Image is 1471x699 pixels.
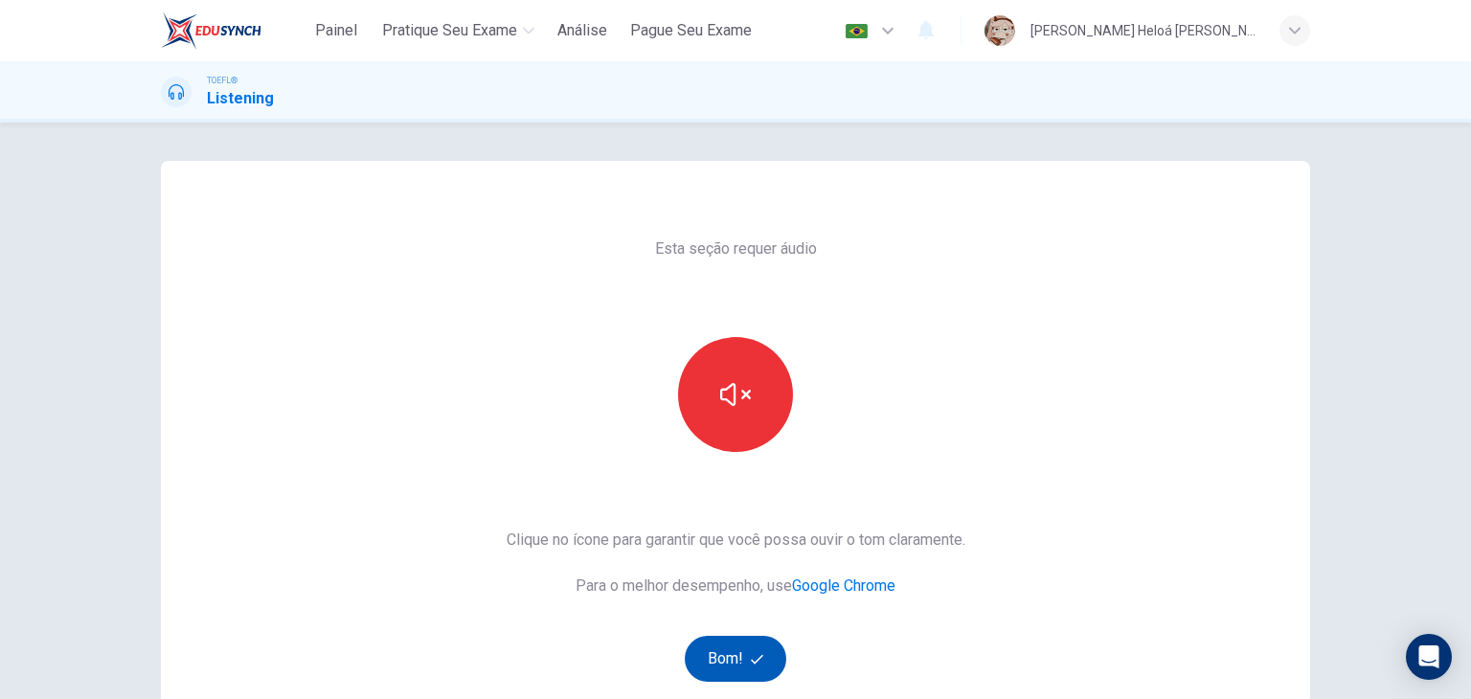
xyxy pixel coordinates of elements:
button: Análise [550,13,615,48]
span: Pratique seu exame [382,19,517,42]
div: [PERSON_NAME] Heloá [PERSON_NAME] [PERSON_NAME] [1030,19,1256,42]
div: Open Intercom Messenger [1406,634,1452,680]
a: Google Chrome [792,576,895,595]
img: pt [845,24,869,38]
button: Bom! [685,636,787,682]
button: Pratique seu exame [374,13,542,48]
span: Clique no ícone para garantir que você possa ouvir o tom claramente. [507,529,965,552]
span: TOEFL® [207,74,238,87]
h1: Listening [207,87,274,110]
span: Esta seção requer áudio [655,237,817,260]
span: Análise [557,19,607,42]
a: EduSynch logo [161,11,306,50]
span: Painel [315,19,357,42]
button: Painel [306,13,367,48]
button: Pague Seu Exame [622,13,759,48]
span: Pague Seu Exame [630,19,752,42]
img: EduSynch logo [161,11,261,50]
img: Profile picture [984,15,1015,46]
span: Para o melhor desempenho, use [507,575,965,598]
